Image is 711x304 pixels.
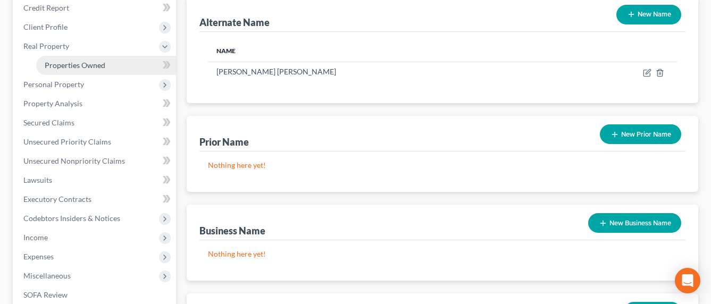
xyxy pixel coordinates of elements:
span: Credit Report [23,3,69,12]
span: Client Profile [23,22,68,31]
span: Real Property [23,41,69,50]
span: Properties Owned [45,61,105,70]
span: Secured Claims [23,118,74,127]
span: Lawsuits [23,175,52,184]
td: [PERSON_NAME] [PERSON_NAME] [208,62,565,82]
button: New Business Name [588,213,681,233]
a: Executory Contracts [15,190,176,209]
a: Lawsuits [15,171,176,190]
a: Unsecured Nonpriority Claims [15,151,176,171]
span: Unsecured Nonpriority Claims [23,156,125,165]
a: Unsecured Priority Claims [15,132,176,151]
p: Nothing here yet! [208,160,677,171]
div: Business Name [199,224,265,237]
span: Executory Contracts [23,195,91,204]
button: New Prior Name [600,124,681,144]
div: Open Intercom Messenger [675,268,700,293]
span: SOFA Review [23,290,68,299]
a: Secured Claims [15,113,176,132]
button: New Name [616,5,681,24]
a: Property Analysis [15,94,176,113]
span: Miscellaneous [23,271,71,280]
span: Unsecured Priority Claims [23,137,111,146]
span: Codebtors Insiders & Notices [23,214,120,223]
p: Nothing here yet! [208,249,677,259]
span: Expenses [23,252,54,261]
span: Income [23,233,48,242]
a: Properties Owned [36,56,176,75]
span: Personal Property [23,80,84,89]
div: Prior Name [199,136,249,148]
th: Name [208,40,565,62]
div: Alternate Name [199,16,270,29]
span: Property Analysis [23,99,82,108]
